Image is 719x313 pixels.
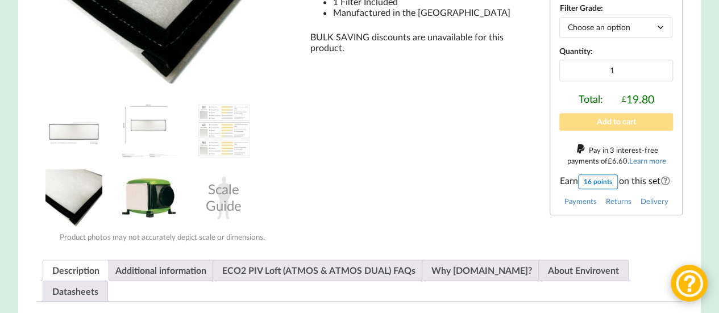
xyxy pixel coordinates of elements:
span: £ [607,156,612,165]
span: Pay in 3 interest-free payments of . [567,145,666,165]
img: Envirovent Atmos Dual Replacement Filter Dimensions [120,102,177,158]
a: Delivery [641,197,668,206]
div: Scale Guide [196,169,252,226]
span: £ [622,94,626,103]
li: Manufactured in the [GEOGRAPHIC_DATA] [333,7,525,18]
a: About Envirovent [548,260,619,280]
span: Total: [579,93,603,106]
a: Learn more [629,156,666,165]
a: Why [DOMAIN_NAME]? [431,260,532,280]
a: Payments [564,197,596,206]
a: ECO2 PIV Loft (ATMOS & ATMOS DUAL) FAQs [222,260,415,280]
button: Add to cart [559,113,673,131]
a: Returns [606,197,631,206]
a: Description [52,260,99,280]
div: 19.80 [622,93,654,106]
a: Additional information [115,260,206,280]
div: Product photos may not accurately depict scale or dimensions. [36,232,289,241]
span: Earn on this set [559,174,673,189]
img: Envirovent ECO2 PIV Loft (ATMOS & ATMOS DUAL) Compatible MVHR Filter Replacement Set from MVHR.shop [45,102,102,158]
img: Envirovent PIV ATMOS & ATMOS Dual System [120,169,177,226]
div: BULK SAVING discounts are unavailable for this product. [310,31,525,53]
input: Product quantity [559,60,673,81]
a: Datasheets [52,281,98,301]
img: Envirovent PIV ATMOS & ATMOS Dual Compatible Filter Corner [45,169,102,226]
div: 6.60 [607,156,627,165]
img: A Table showing a comparison between G3, G4 and M5 for MVHR Filters and their efficiency at captu... [196,102,252,158]
div: 16 points [578,174,618,189]
label: Filter Grade [560,3,601,12]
